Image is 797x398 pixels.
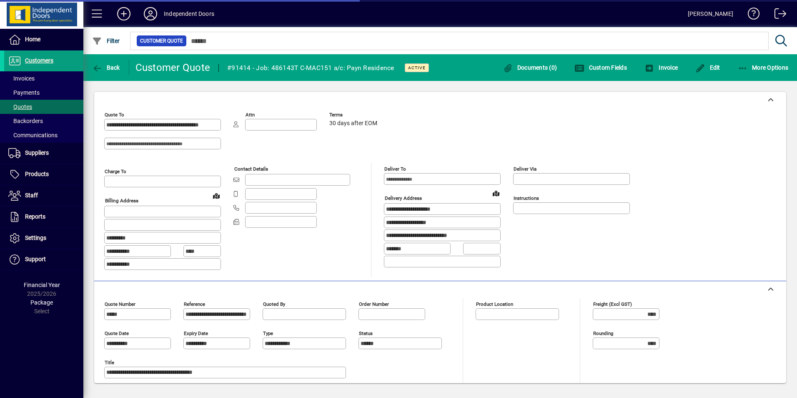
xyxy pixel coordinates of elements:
[572,60,629,75] button: Custom Fields
[4,228,83,249] a: Settings
[329,120,377,127] span: 30 days after EOM
[4,114,83,128] a: Backorders
[742,2,760,29] a: Knowledge Base
[8,132,58,139] span: Communications
[329,112,379,118] span: Terms
[227,61,394,75] div: #91414 - Job: 486143T C-MAC151 a/c: Payn Residence
[137,6,164,21] button: Profile
[8,89,40,96] span: Payments
[25,256,46,262] span: Support
[25,213,45,220] span: Reports
[263,330,273,336] mat-label: Type
[25,149,49,156] span: Suppliers
[135,61,211,74] div: Customer Quote
[105,112,124,118] mat-label: Quote To
[736,60,791,75] button: More Options
[263,301,285,307] mat-label: Quoted by
[408,65,426,71] span: Active
[501,60,559,75] button: Documents (0)
[140,37,183,45] span: Customer Quote
[574,64,627,71] span: Custom Fields
[110,6,137,21] button: Add
[688,7,733,20] div: [PERSON_NAME]
[4,143,83,164] a: Suppliers
[489,186,503,200] a: View on map
[4,185,83,206] a: Staff
[30,299,53,306] span: Package
[514,195,539,201] mat-label: Instructions
[92,38,120,44] span: Filter
[105,301,135,307] mat-label: Quote number
[693,60,722,75] button: Edit
[4,86,83,100] a: Payments
[359,301,389,307] mat-label: Order number
[24,282,60,288] span: Financial Year
[644,64,678,71] span: Invoice
[184,330,208,336] mat-label: Expiry date
[4,128,83,142] a: Communications
[514,166,536,172] mat-label: Deliver via
[184,301,205,307] mat-label: Reference
[90,33,122,48] button: Filter
[210,189,223,202] a: View on map
[4,249,83,270] a: Support
[4,207,83,227] a: Reports
[476,301,513,307] mat-label: Product location
[8,103,32,110] span: Quotes
[246,112,255,118] mat-label: Attn
[384,166,406,172] mat-label: Deliver To
[25,36,40,43] span: Home
[593,301,632,307] mat-label: Freight (excl GST)
[25,171,49,177] span: Products
[4,29,83,50] a: Home
[695,64,720,71] span: Edit
[4,164,83,185] a: Products
[4,100,83,114] a: Quotes
[8,75,35,82] span: Invoices
[8,118,43,124] span: Backorders
[25,234,46,241] span: Settings
[105,169,126,174] mat-label: Charge To
[4,71,83,86] a: Invoices
[83,60,129,75] app-page-header-button: Back
[642,60,680,75] button: Invoice
[92,64,120,71] span: Back
[105,330,129,336] mat-label: Quote date
[164,7,214,20] div: Independent Doors
[593,330,613,336] mat-label: Rounding
[768,2,787,29] a: Logout
[25,57,53,64] span: Customers
[105,359,114,365] mat-label: Title
[25,192,38,199] span: Staff
[359,330,373,336] mat-label: Status
[503,64,557,71] span: Documents (0)
[90,60,122,75] button: Back
[738,64,789,71] span: More Options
